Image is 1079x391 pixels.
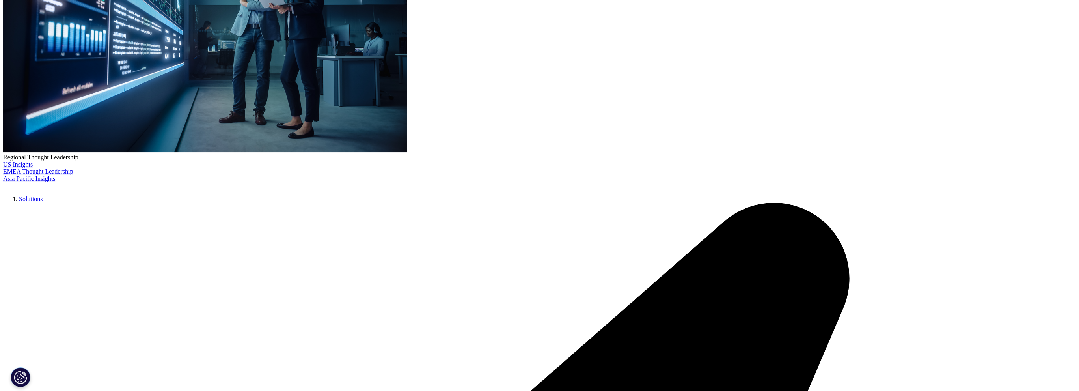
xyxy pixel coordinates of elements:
[11,367,30,387] button: Cookies Settings
[19,196,43,202] a: Solutions
[3,168,73,175] a: EMEA Thought Leadership
[3,175,55,182] a: Asia Pacific Insights
[3,154,1076,161] div: Regional Thought Leadership
[3,161,33,168] a: US Insights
